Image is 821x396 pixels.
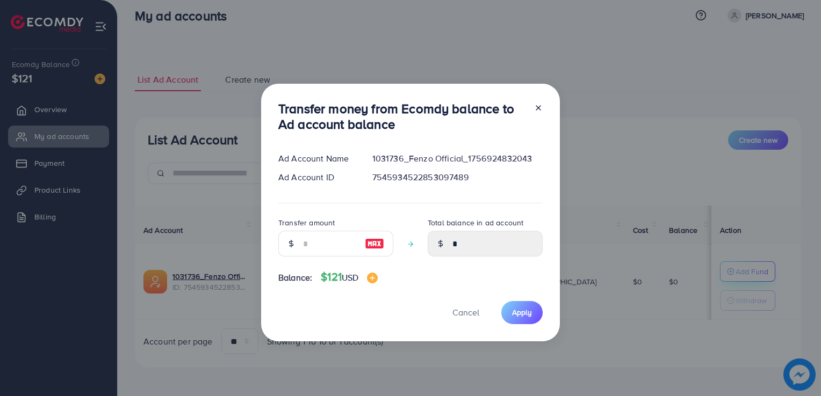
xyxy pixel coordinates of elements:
button: Apply [501,301,543,324]
div: 1031736_Fenzo Official_1756924832043 [364,152,551,165]
span: USD [342,272,358,283]
h3: Transfer money from Ecomdy balance to Ad account balance [278,101,525,132]
button: Cancel [439,301,493,324]
label: Total balance in ad account [428,217,523,228]
img: image [367,273,378,283]
span: Balance: [278,272,312,284]
img: image [365,237,384,250]
div: 7545934522853097489 [364,171,551,184]
span: Apply [512,307,532,318]
div: Ad Account ID [270,171,364,184]
span: Cancel [452,306,479,318]
label: Transfer amount [278,217,335,228]
div: Ad Account Name [270,152,364,165]
h4: $121 [321,270,378,284]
